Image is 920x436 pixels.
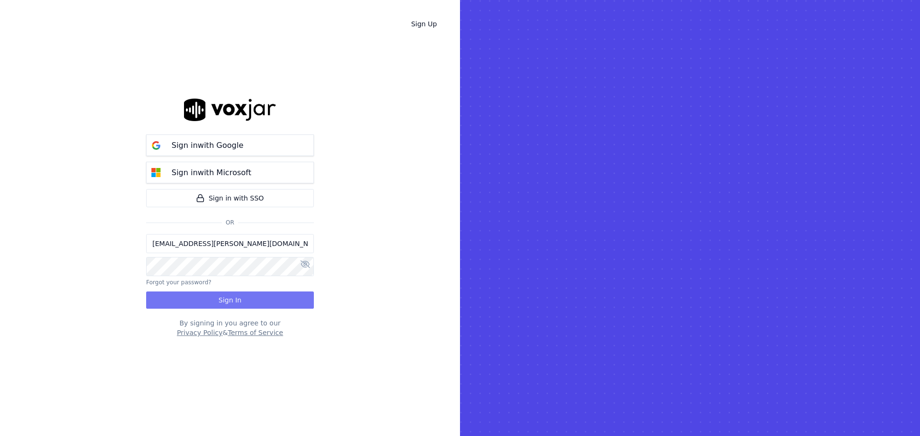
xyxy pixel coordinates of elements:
button: Privacy Policy [177,328,222,337]
button: Terms of Service [228,328,283,337]
a: Sign Up [403,15,445,33]
button: Sign inwith Microsoft [146,162,314,183]
p: Sign in with Microsoft [172,167,251,179]
input: Email [146,234,314,253]
img: logo [184,99,276,121]
button: Sign In [146,291,314,309]
img: google Sign in button [147,136,166,155]
img: microsoft Sign in button [147,163,166,182]
p: Sign in with Google [172,140,243,151]
a: Sign in with SSO [146,189,314,207]
div: By signing in you agree to our & [146,318,314,337]
button: Sign inwith Google [146,134,314,156]
button: Forgot your password? [146,279,211,286]
span: Or [222,219,238,226]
